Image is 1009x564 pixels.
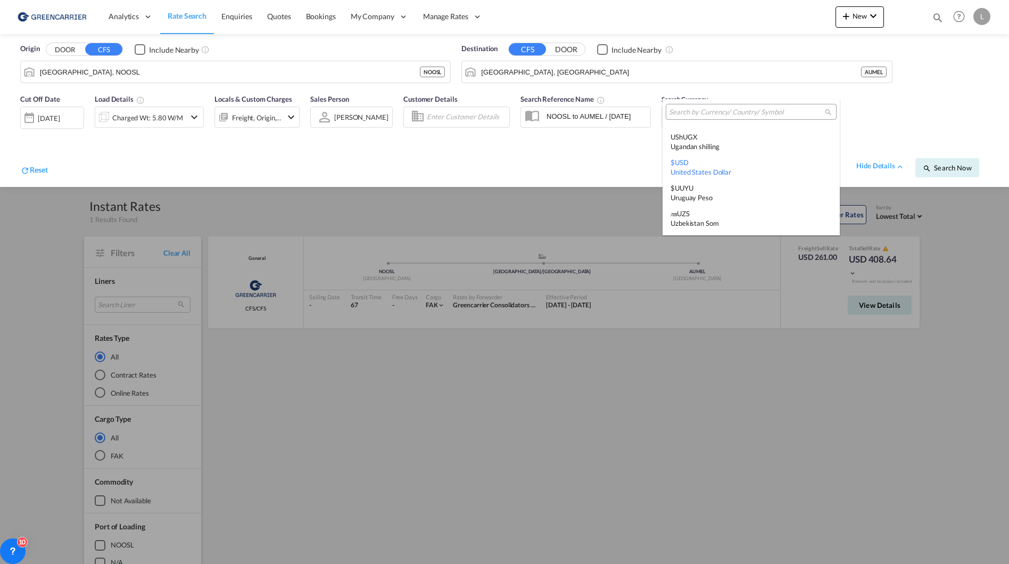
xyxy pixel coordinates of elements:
span: USh [671,133,683,141]
span: B$ [671,235,679,243]
div: Ugandan shilling [671,142,832,151]
div: UYU [671,183,832,202]
span: $U [671,184,680,192]
div: UZS [671,209,832,228]
div: Uruguay Peso [671,193,832,202]
input: Search by Currency/ Country/ Symbol [669,108,825,117]
div: VES [671,234,832,254]
div: UGX [671,132,832,151]
div: USD [671,158,832,177]
div: United States Dollar [671,167,832,177]
div: Uzbekistan Som [671,218,832,228]
span: $ [671,158,675,167]
span: лв [671,209,677,218]
md-icon: icon-magnify [824,108,832,116]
